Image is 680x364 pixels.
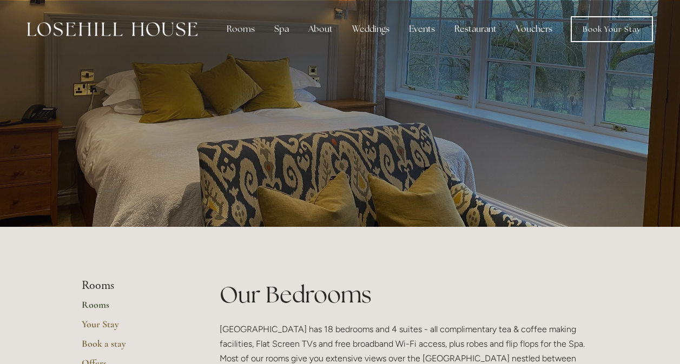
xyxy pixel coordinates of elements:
div: About [300,18,341,40]
li: Rooms [82,279,185,293]
a: Your Stay [82,318,185,338]
div: Weddings [344,18,398,40]
a: Rooms [82,299,185,318]
a: Vouchers [507,18,561,40]
h1: Our Bedrooms [220,279,599,311]
a: Book a stay [82,338,185,357]
div: Events [400,18,444,40]
div: Rooms [218,18,263,40]
a: Book Your Stay [571,16,653,42]
div: Spa [266,18,298,40]
div: Restaurant [446,18,505,40]
img: Losehill House [27,22,197,36]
